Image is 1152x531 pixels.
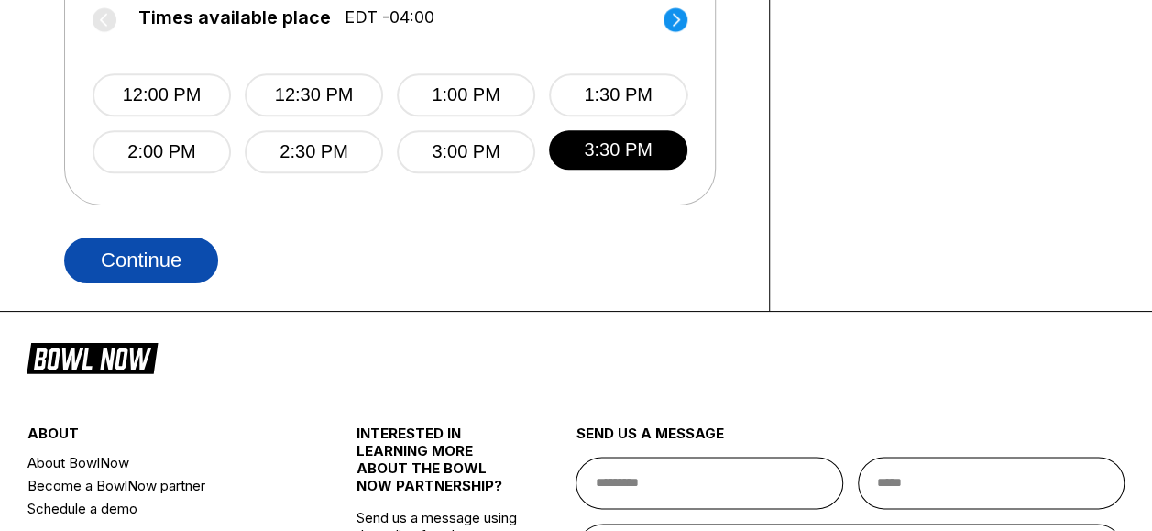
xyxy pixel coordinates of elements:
[27,497,302,520] a: Schedule a demo
[357,425,521,509] div: INTERESTED IN LEARNING MORE ABOUT THE BOWL NOW PARTNERSHIP?
[245,130,383,173] button: 2:30 PM
[397,130,535,173] button: 3:00 PM
[138,7,331,28] span: Times available place
[93,73,231,116] button: 12:00 PM
[549,130,687,170] button: 3:30 PM
[64,238,218,283] button: Continue
[345,7,434,28] span: EDT -04:00
[397,73,535,116] button: 1:00 PM
[245,73,383,116] button: 12:30 PM
[27,451,302,474] a: About BowlNow
[93,130,231,173] button: 2:00 PM
[549,73,687,116] button: 1:30 PM
[27,474,302,497] a: Become a BowlNow partner
[576,425,1125,457] div: send us a message
[27,425,302,451] div: about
